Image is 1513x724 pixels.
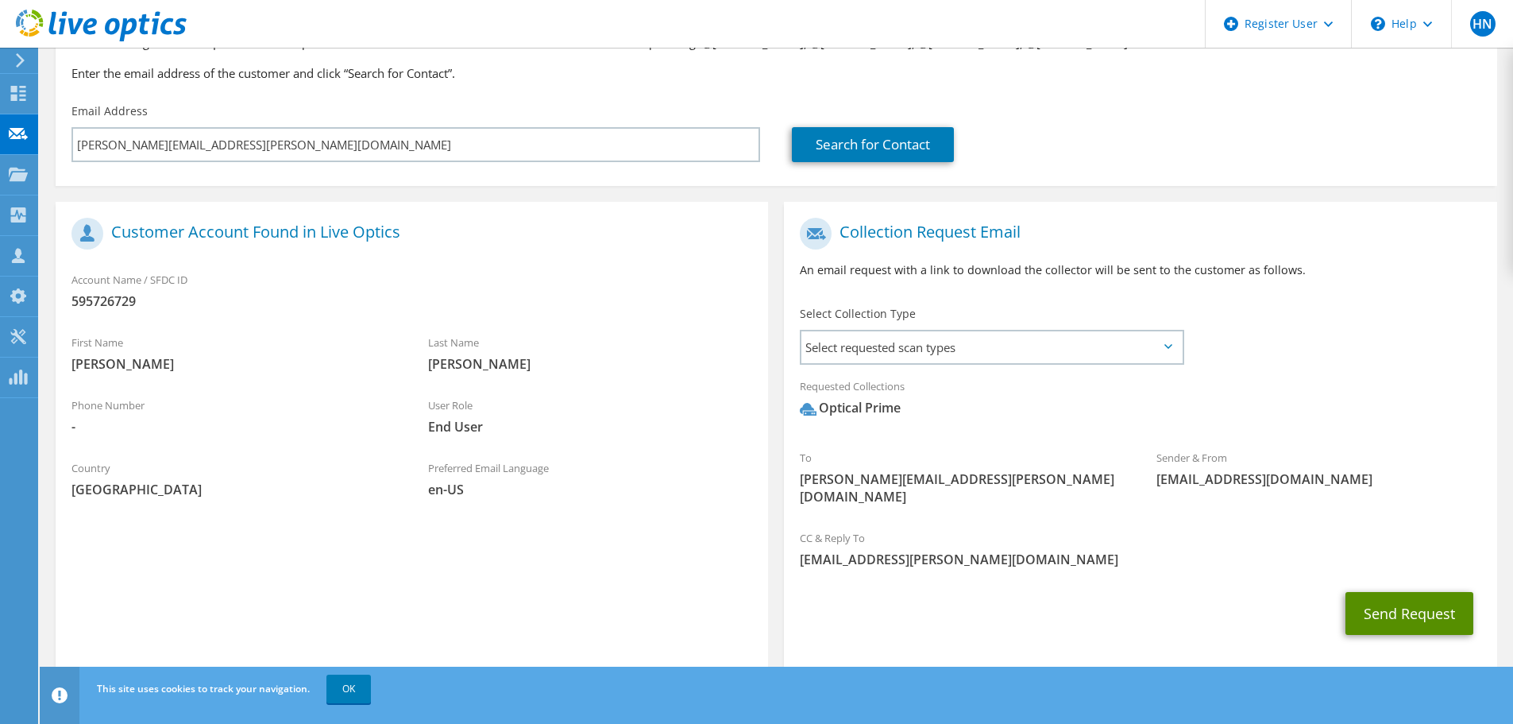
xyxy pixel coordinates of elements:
[71,64,1481,82] h3: Enter the email address of the customer and click “Search for Contact”.
[326,675,371,703] a: OK
[412,451,769,506] div: Preferred Email Language
[1371,17,1385,31] svg: \n
[428,481,753,498] span: en-US
[412,326,769,381] div: Last Name
[800,399,901,417] div: Optical Prime
[784,441,1141,513] div: To
[800,551,1480,568] span: [EMAIL_ADDRESS][PERSON_NAME][DOMAIN_NAME]
[792,127,954,162] a: Search for Contact
[428,355,753,373] span: [PERSON_NAME]
[1470,11,1496,37] span: HN
[56,389,412,443] div: Phone Number
[784,370,1496,433] div: Requested Collections
[428,418,753,436] span: End User
[56,263,768,318] div: Account Name / SFDC ID
[412,389,769,443] div: User Role
[1141,441,1497,496] div: Sender & From
[1345,592,1473,635] button: Send Request
[800,261,1480,279] p: An email request with a link to download the collector will be sent to the customer as follows.
[71,418,396,436] span: -
[784,521,1496,576] div: CC & Reply To
[800,470,1125,505] span: [PERSON_NAME][EMAIL_ADDRESS][PERSON_NAME][DOMAIN_NAME]
[71,103,148,119] label: Email Address
[71,218,744,250] h1: Customer Account Found in Live Optics
[801,331,1182,363] span: Select requested scan types
[1156,470,1481,488] span: [EMAIL_ADDRESS][DOMAIN_NAME]
[97,682,310,695] span: This site uses cookies to track your navigation.
[71,355,396,373] span: [PERSON_NAME]
[56,326,412,381] div: First Name
[56,451,412,506] div: Country
[800,306,916,322] label: Select Collection Type
[800,218,1472,250] h1: Collection Request Email
[71,481,396,498] span: [GEOGRAPHIC_DATA]
[71,292,752,310] span: 595726729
